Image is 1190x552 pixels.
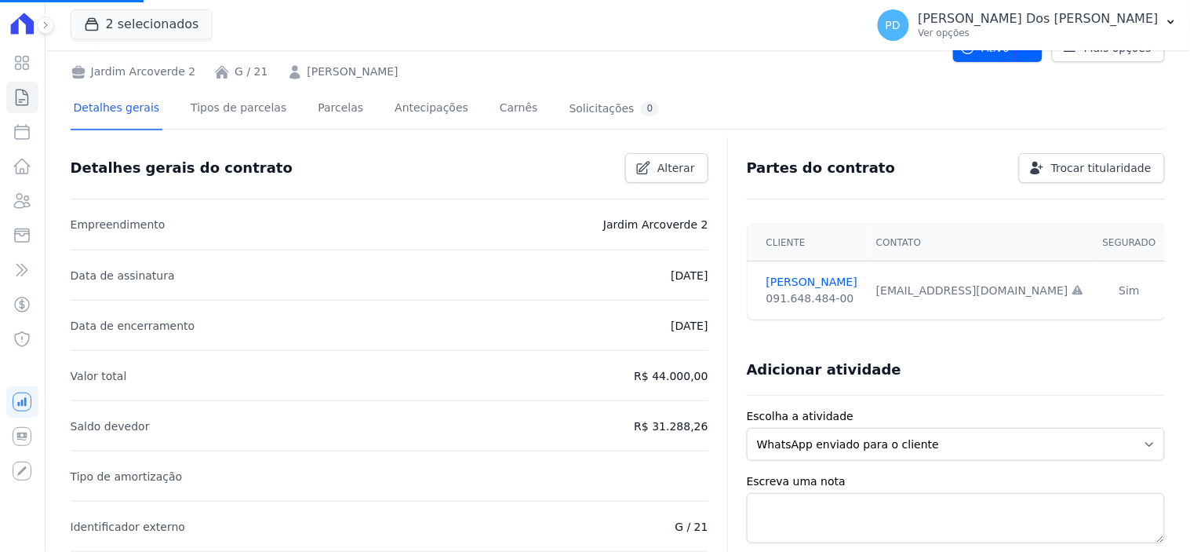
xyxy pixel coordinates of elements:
[876,283,1084,299] div: [EMAIL_ADDRESS][DOMAIN_NAME]
[71,316,195,335] p: Data de encerramento
[71,159,293,177] h3: Detalhes gerais do contrato
[71,417,150,436] p: Saldo devedor
[235,64,267,80] a: G / 21
[315,89,366,130] a: Parcelas
[919,27,1159,39] p: Ver opções
[308,64,398,80] a: [PERSON_NAME]
[71,9,213,39] button: 2 selecionados
[391,89,471,130] a: Antecipações
[71,467,183,486] p: Tipo de amortização
[747,473,1165,490] label: Escreva uma nota
[71,266,175,285] p: Data de assinatura
[71,64,196,80] div: Jardim Arcoverde 2
[497,89,541,130] a: Carnês
[570,101,660,116] div: Solicitações
[635,417,708,436] p: R$ 31.288,26
[1094,261,1166,320] td: Sim
[635,367,708,386] p: R$ 44.000,00
[865,3,1190,47] button: PD [PERSON_NAME] Dos [PERSON_NAME] Ver opções
[566,89,663,130] a: Solicitações0
[1019,153,1165,183] a: Trocar titularidade
[1051,160,1152,176] span: Trocar titularidade
[71,517,185,536] p: Identificador externo
[747,360,901,379] h3: Adicionar atividade
[886,20,901,31] span: PD
[641,101,660,116] div: 0
[71,89,163,130] a: Detalhes gerais
[747,408,1165,425] label: Escolha a atividade
[625,153,708,183] a: Alterar
[766,291,857,307] div: 091.648.484-00
[867,225,1094,261] th: Contato
[1094,225,1166,261] th: Segurado
[187,89,289,130] a: Tipos de parcelas
[71,367,127,386] p: Valor total
[919,11,1159,27] p: [PERSON_NAME] Dos [PERSON_NAME]
[748,225,867,261] th: Cliente
[71,215,166,234] p: Empreendimento
[747,159,896,177] h3: Partes do contrato
[603,215,708,234] p: Jardim Arcoverde 2
[675,517,708,536] p: G / 21
[657,160,695,176] span: Alterar
[766,274,857,291] a: [PERSON_NAME]
[671,266,708,285] p: [DATE]
[671,316,708,335] p: [DATE]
